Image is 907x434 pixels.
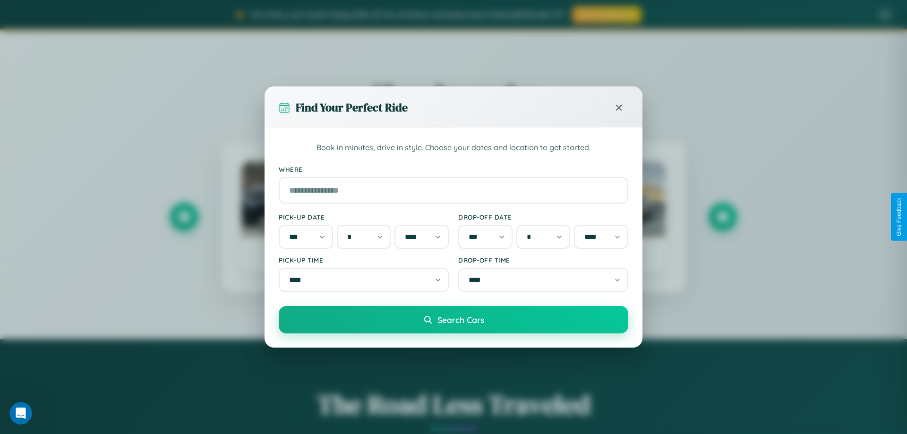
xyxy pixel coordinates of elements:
label: Drop-off Time [458,256,628,264]
label: Where [279,165,628,173]
p: Book in minutes, drive in style. Choose your dates and location to get started. [279,142,628,154]
label: Drop-off Date [458,213,628,221]
button: Search Cars [279,306,628,333]
label: Pick-up Date [279,213,449,221]
h3: Find Your Perfect Ride [296,100,408,115]
span: Search Cars [437,315,484,325]
label: Pick-up Time [279,256,449,264]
